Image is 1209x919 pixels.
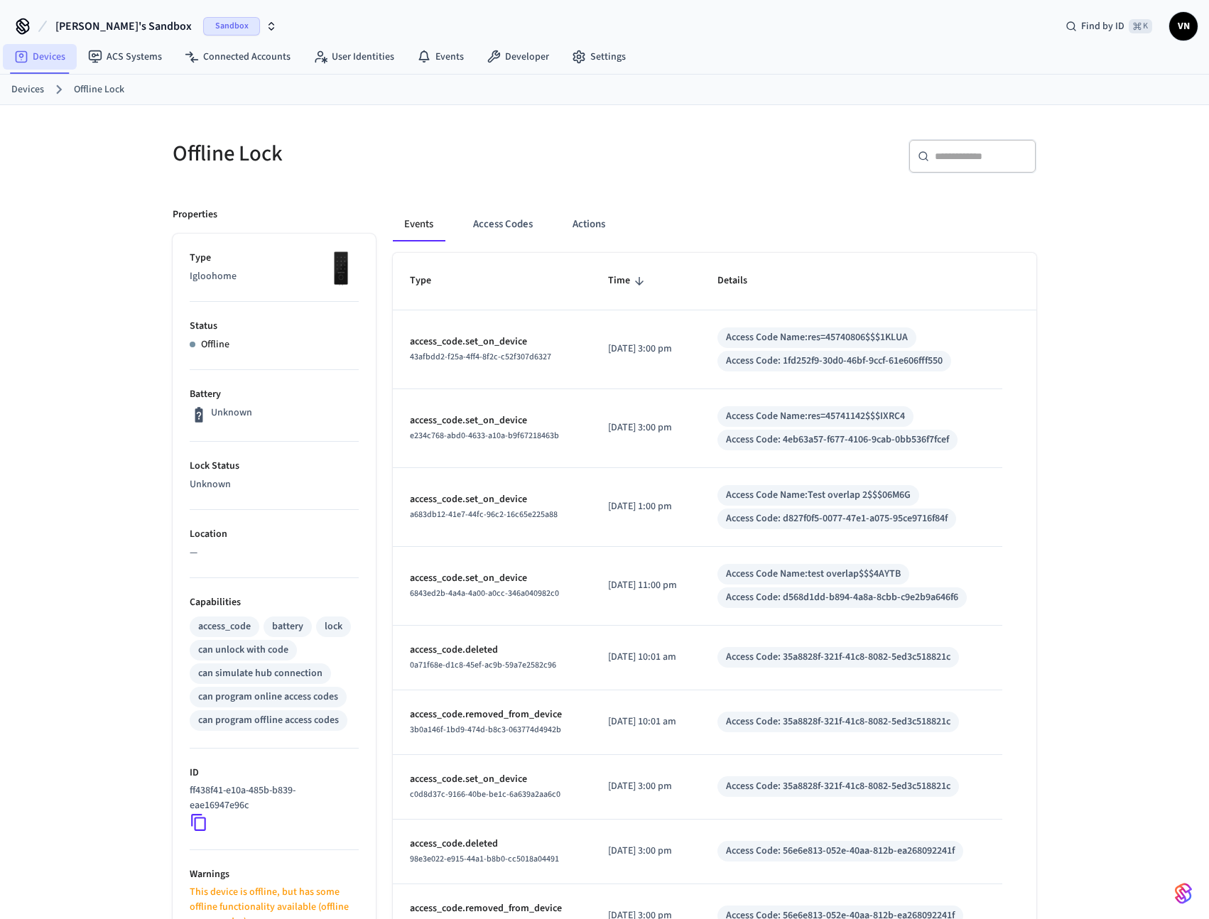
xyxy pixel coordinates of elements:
[190,459,359,474] p: Lock Status
[190,269,359,284] p: Igloohome
[608,420,683,435] p: [DATE] 3:00 pm
[726,779,950,794] div: Access Code: 35a8828f-321f-41c8-8082-5ed3c518821c
[608,779,683,794] p: [DATE] 3:00 pm
[190,319,359,334] p: Status
[726,650,950,665] div: Access Code: 35a8828f-321f-41c8-8082-5ed3c518821c
[410,643,574,658] p: access_code.deleted
[561,207,617,241] button: Actions
[410,571,574,586] p: access_code.set_on_device
[608,844,683,859] p: [DATE] 3:00 pm
[410,509,558,521] span: a683db12-41e7-44fc-96c2-16c65e225a88
[393,207,1036,241] div: ant example
[608,714,683,729] p: [DATE] 10:01 am
[198,619,251,634] div: access_code
[11,82,44,97] a: Devices
[726,511,948,526] div: Access Code: d827f0f5-0077-47e1-a075-95ce9716f84f
[608,578,683,593] p: [DATE] 11:00 pm
[410,853,559,865] span: 98e3e022-e915-44a1-b8b0-cc5018a04491
[410,707,574,722] p: access_code.removed_from_device
[190,251,359,266] p: Type
[1175,882,1192,905] img: SeamLogoGradient.69752ec5.svg
[410,772,574,787] p: access_code.set_on_device
[726,330,908,345] div: Access Code Name: res=45740806$$$1KLUA
[410,351,551,363] span: 43afbdd2-f25a-4ff4-8f2c-c52f307d6327
[406,44,475,70] a: Events
[55,18,192,35] span: [PERSON_NAME]'s Sandbox
[173,44,302,70] a: Connected Accounts
[302,44,406,70] a: User Identities
[190,527,359,542] p: Location
[410,837,574,852] p: access_code.deleted
[190,387,359,402] p: Battery
[211,406,252,420] p: Unknown
[462,207,544,241] button: Access Codes
[1169,12,1198,40] button: VN
[325,619,342,634] div: lock
[323,251,359,286] img: igloohome_deadbolt_2s
[410,270,450,292] span: Type
[173,139,596,168] h5: Offline Lock
[173,207,217,222] p: Properties
[475,44,560,70] a: Developer
[608,270,649,292] span: Time
[190,867,359,882] p: Warnings
[410,413,574,428] p: access_code.set_on_device
[74,82,124,97] a: Offline Lock
[1054,13,1164,39] div: Find by ID⌘ K
[198,690,338,705] div: can program online access codes
[717,270,766,292] span: Details
[560,44,637,70] a: Settings
[726,714,950,729] div: Access Code: 35a8828f-321f-41c8-8082-5ed3c518821c
[726,844,955,859] div: Access Code: 56e6e813-052e-40aa-812b-ea268092241f
[190,595,359,610] p: Capabilities
[726,590,958,605] div: Access Code: d568d1dd-b894-4a8a-8cbb-c9e2b9a646f6
[608,650,683,665] p: [DATE] 10:01 am
[393,207,445,241] button: Events
[726,567,901,582] div: Access Code Name: test overlap$$$4AYTB
[726,354,943,369] div: Access Code: 1fd252f9-30d0-46bf-9ccf-61e606fff550
[410,335,574,349] p: access_code.set_on_device
[198,666,322,681] div: can simulate hub connection
[190,766,359,781] p: ID
[410,901,574,916] p: access_code.removed_from_device
[1129,19,1152,33] span: ⌘ K
[272,619,303,634] div: battery
[1081,19,1124,33] span: Find by ID
[726,409,905,424] div: Access Code Name: res=45741142$$$IXRC4
[410,587,559,599] span: 6843ed2b-4a4a-4a00-a0cc-346a040982c0
[410,788,560,800] span: c0d8d37c-9166-40be-be1c-6a639a2aa6c0
[201,337,229,352] p: Offline
[726,488,911,503] div: Access Code Name: Test overlap 2$$$06M6G
[190,545,359,560] p: —
[198,643,288,658] div: can unlock with code
[203,17,260,36] span: Sandbox
[190,477,359,492] p: Unknown
[726,433,949,447] div: Access Code: 4eb63a57-f677-4106-9cab-0bb536f7fcef
[198,713,339,728] div: can program offline access codes
[410,430,559,442] span: e234c768-abd0-4633-a10a-b9f67218463b
[410,492,574,507] p: access_code.set_on_device
[608,499,683,514] p: [DATE] 1:00 pm
[77,44,173,70] a: ACS Systems
[1171,13,1196,39] span: VN
[190,783,353,813] p: ff438f41-e10a-485b-b839-eae16947e96c
[3,44,77,70] a: Devices
[608,342,683,357] p: [DATE] 3:00 pm
[410,659,556,671] span: 0a71f68e-d1c8-45ef-ac9b-59a7e2582c96
[410,724,561,736] span: 3b0a146f-1bd9-474d-b8c3-063774d4942b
